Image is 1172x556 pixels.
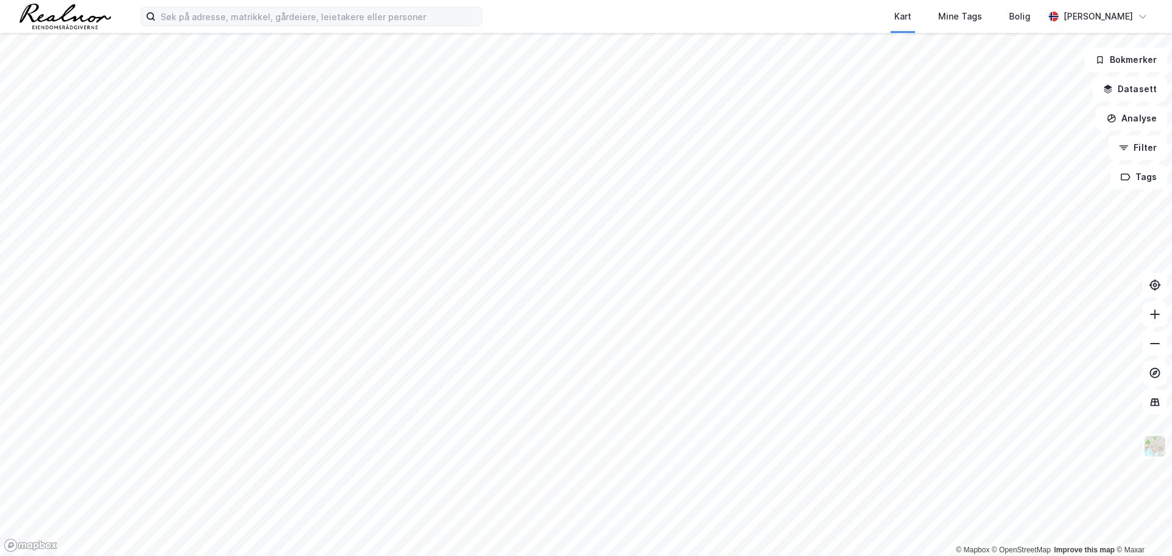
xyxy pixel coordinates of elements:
a: Mapbox homepage [4,538,57,552]
button: Tags [1110,165,1167,189]
div: Kontrollprogram for chat [1111,497,1172,556]
a: Mapbox [956,546,989,554]
button: Analyse [1096,106,1167,131]
a: OpenStreetMap [992,546,1051,554]
div: Kart [894,9,911,24]
iframe: Chat Widget [1111,497,1172,556]
img: Z [1143,435,1167,458]
div: Bolig [1009,9,1030,24]
button: Datasett [1093,77,1167,101]
div: Mine Tags [938,9,982,24]
div: [PERSON_NAME] [1063,9,1133,24]
img: realnor-logo.934646d98de889bb5806.png [20,4,111,29]
a: Improve this map [1054,546,1115,554]
button: Bokmerker [1085,48,1167,72]
input: Søk på adresse, matrikkel, gårdeiere, leietakere eller personer [156,7,482,26]
button: Filter [1109,135,1167,160]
